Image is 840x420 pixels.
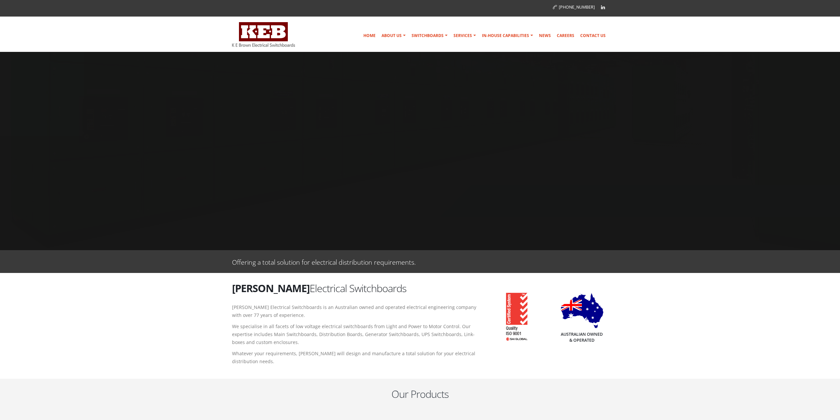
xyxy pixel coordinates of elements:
[232,323,480,346] p: We specialise in all facets of low voltage electrical switchboards from Light and Power to Motor ...
[479,29,536,42] a: In-house Capabilities
[232,257,416,266] p: Offering a total solution for electrical distribution requirements.
[409,29,450,42] a: Switchboards
[498,289,528,341] img: K E Brown ISO 9001 Accreditation
[232,350,480,365] p: Whatever your requirements, [PERSON_NAME] will design and manufacture a total solution for your e...
[578,29,608,42] a: Contact Us
[598,2,608,12] a: Linkedin
[536,29,554,42] a: News
[451,29,479,42] a: Services
[232,281,480,295] h2: Electrical Switchboards
[232,22,295,47] img: K E Brown Electrical Switchboards
[232,281,310,295] strong: [PERSON_NAME]
[361,29,378,42] a: Home
[379,29,408,42] a: About Us
[554,29,577,42] a: Careers
[560,331,603,343] h5: Australian Owned & Operated
[232,303,480,319] p: [PERSON_NAME] Electrical Switchboards is an Australian owned and operated electrical engineering ...
[232,387,608,401] h2: Our Products
[553,4,595,10] a: [PHONE_NUMBER]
